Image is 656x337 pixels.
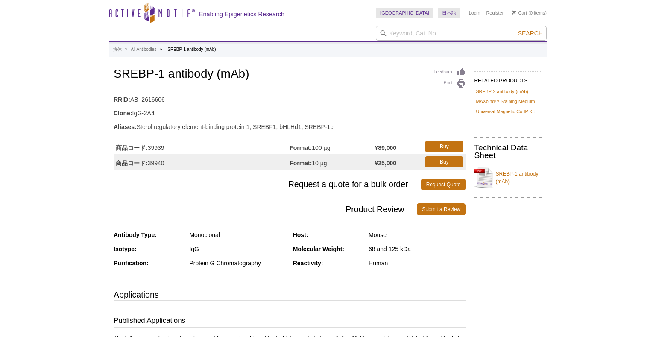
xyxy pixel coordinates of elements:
h3: Applications [114,288,466,301]
strong: 商品コード: [116,144,148,152]
strong: Isotype: [114,246,137,252]
li: » [125,47,128,52]
strong: RRID: [114,96,130,103]
a: [GEOGRAPHIC_DATA] [376,8,433,18]
td: 10 µg [290,154,375,170]
strong: ¥89,000 [375,144,397,152]
a: Buy [425,141,463,152]
td: 39940 [114,154,290,170]
h3: Published Applications [114,316,466,328]
a: Login [469,10,480,16]
td: AB_2616606 [114,91,466,104]
input: Keyword, Cat. No. [376,26,547,41]
td: IgG-2A4 [114,104,466,118]
div: Protein G Chromatography [189,259,286,267]
a: 抗体 [113,46,122,53]
strong: Purification: [114,260,149,267]
li: (0 items) [512,8,547,18]
button: Search [515,29,545,37]
a: SREBP-2 antibody (mAb) [476,88,528,95]
a: Buy [425,156,463,167]
li: » [160,47,162,52]
a: Cart [512,10,527,16]
h2: Technical Data Sheet [474,144,542,159]
a: SREBP-1 antibody (mAb) [474,165,542,190]
div: IgG [189,245,286,253]
td: Sterol regulatory element-binding protein 1, SREBF1, bHLHd1, SREBP-1c [114,118,466,132]
strong: Reactivity: [293,260,323,267]
h2: RELATED PRODUCTS [474,71,542,86]
span: Search [518,30,543,37]
div: Monoclonal [189,231,286,239]
strong: Antibody Type: [114,232,157,238]
span: Request a quote for a bulk order [114,179,421,190]
td: 39939 [114,139,290,154]
strong: 商品コード: [116,159,148,167]
strong: Clone: [114,109,132,117]
li: | [483,8,484,18]
div: 68 and 125 kDa [369,245,466,253]
a: Request Quote [421,179,466,190]
h2: Enabling Epigenetics Research [199,10,284,18]
a: Feedback [433,67,466,77]
span: Product Review [114,203,417,215]
a: MAXbind™ Staining Medium [476,97,535,105]
strong: Molecular Weight: [293,246,344,252]
td: 100 µg [290,139,375,154]
strong: Host: [293,232,308,238]
a: Print [433,79,466,88]
li: SREBP-1 antibody (mAb) [167,47,216,52]
a: Universal Magnetic Co-IP Kit [476,108,535,115]
strong: Aliases: [114,123,137,131]
a: Register [486,10,504,16]
h1: SREBP-1 antibody (mAb) [114,67,466,82]
img: Your Cart [512,10,516,15]
strong: Format: [290,159,312,167]
a: All Antibodies [131,46,156,53]
strong: ¥25,000 [375,159,397,167]
div: Mouse [369,231,466,239]
div: Human [369,259,466,267]
strong: Format: [290,144,312,152]
a: 日本語 [438,8,460,18]
a: Submit a Review [417,203,466,215]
